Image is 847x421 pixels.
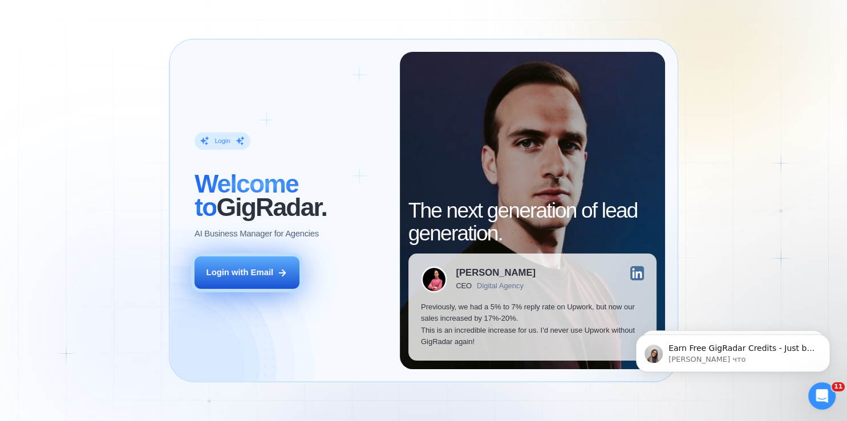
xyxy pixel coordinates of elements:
[194,228,319,239] p: AI Business Manager for Agencies
[832,382,845,391] span: 11
[421,301,644,348] p: Previously, we had a 5% to 7% reply rate on Upwork, but now our sales increased by 17%-20%. This ...
[194,256,299,289] button: Login with Email
[194,173,387,219] h2: ‍ GigRadar.
[456,268,536,278] div: [PERSON_NAME]
[619,310,847,390] iframe: Intercom notifications сообщение
[214,137,230,145] div: Login
[206,267,273,278] div: Login with Email
[808,382,836,410] iframe: Intercom live chat
[477,282,524,291] div: Digital Agency
[408,199,657,246] h2: The next generation of lead generation.
[194,170,298,221] span: Welcome to
[456,282,471,291] div: CEO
